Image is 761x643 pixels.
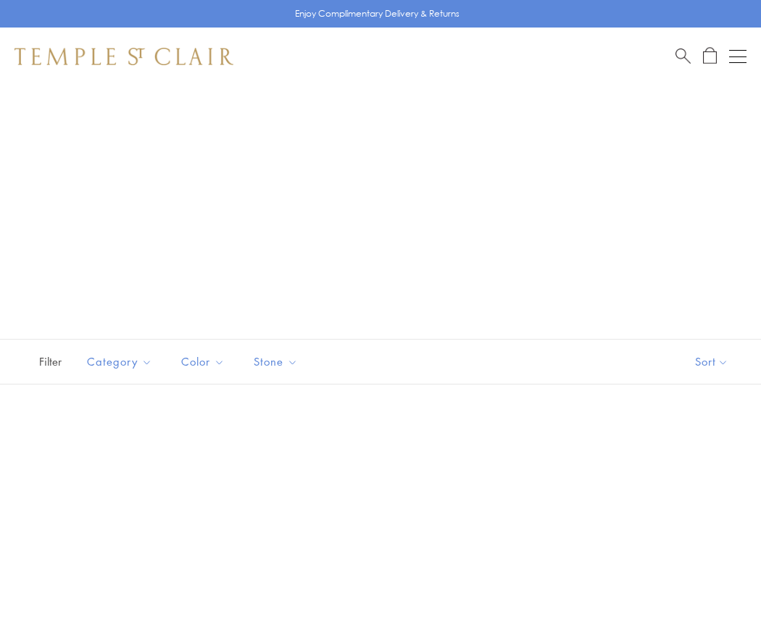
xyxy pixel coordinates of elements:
[729,48,747,65] button: Open navigation
[170,345,236,378] button: Color
[662,340,761,384] button: Show sort by
[246,353,309,371] span: Stone
[174,353,236,371] span: Color
[675,47,691,65] a: Search
[703,47,717,65] a: Open Shopping Bag
[76,345,163,378] button: Category
[14,48,233,65] img: Temple St. Clair
[80,353,163,371] span: Category
[295,7,459,21] p: Enjoy Complimentary Delivery & Returns
[243,345,309,378] button: Stone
